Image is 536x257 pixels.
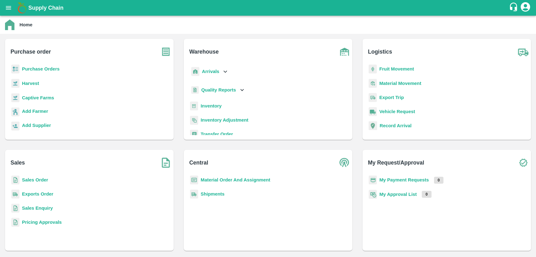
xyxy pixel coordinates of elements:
a: Inventory Adjustment [201,118,248,123]
b: Add Farmer [22,109,48,114]
a: Pricing Approvals [22,220,62,225]
img: purchase [158,44,174,60]
a: Add Supplier [22,122,51,130]
a: My Approval List [379,192,417,197]
a: Add Farmer [22,108,48,116]
div: customer-support [509,2,520,13]
img: whInventory [190,102,198,111]
img: qualityReport [191,86,199,94]
a: Shipments [201,191,225,197]
a: Purchase Orders [22,66,60,71]
b: Home [19,22,32,27]
p: 0 [434,177,444,184]
p: 0 [422,191,431,198]
img: harvest [11,93,19,102]
b: Quality Reports [201,87,236,92]
b: Warehouse [189,47,219,56]
a: Harvest [22,81,39,86]
a: Inventory [201,103,222,108]
a: Sales Order [22,177,48,182]
img: sales [11,204,19,213]
img: reciept [11,65,19,74]
b: Purchase order [11,47,51,56]
a: Material Movement [379,81,421,86]
a: Captive Farms [22,95,54,100]
img: harvest [11,79,19,88]
img: centralMaterial [190,176,198,185]
img: home [5,19,14,30]
img: soSales [158,155,174,170]
img: warehouse [337,44,352,60]
img: fruit [369,65,377,74]
b: Supply Chain [28,5,63,11]
b: Logistics [368,47,392,56]
img: approval [369,190,377,199]
b: My Request/Approval [368,158,424,167]
img: farmer [11,108,19,117]
img: shipments [11,190,19,199]
a: Supply Chain [28,3,509,12]
img: check [515,155,531,170]
button: open drawer [1,1,16,15]
img: truck [515,44,531,60]
div: Quality Reports [190,84,246,97]
img: central [337,155,352,170]
b: Central [189,158,208,167]
img: sales [11,176,19,185]
img: delivery [369,93,377,102]
img: vehicle [369,107,377,116]
a: Exports Order [22,191,53,197]
img: recordArrival [369,121,377,130]
b: Arrivals [202,69,219,74]
a: Sales Enquiry [22,206,53,211]
b: Sales [11,158,25,167]
div: Arrivals [190,65,229,79]
img: whTransfer [190,130,198,139]
a: Record Arrival [380,123,412,128]
a: Export Trip [379,95,404,100]
img: material [369,79,377,88]
a: Vehicle Request [379,109,415,114]
div: account of current user [520,1,531,14]
img: logo [16,2,28,14]
img: payment [369,176,377,185]
img: supplier [11,122,19,131]
b: Add Supplier [22,123,51,128]
img: sales [11,218,19,227]
img: whArrival [191,67,199,76]
img: shipments [190,190,198,199]
a: Transfer Order [201,132,233,137]
a: My Payment Requests [379,177,429,182]
img: inventory [190,116,198,125]
a: Fruit Movement [379,66,414,71]
a: Material Order And Assignment [201,177,270,182]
